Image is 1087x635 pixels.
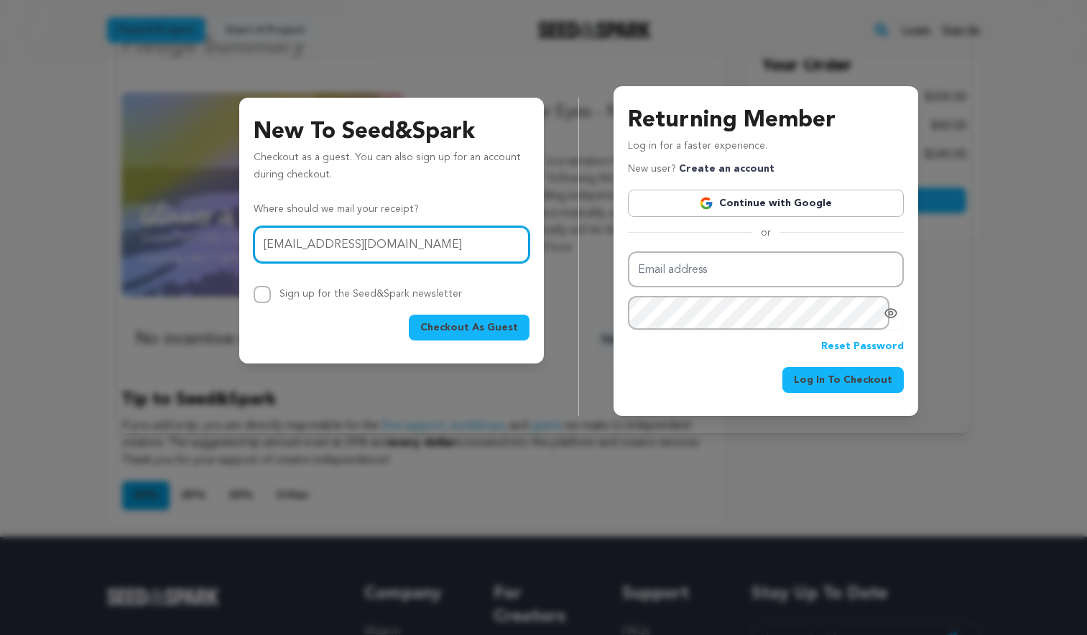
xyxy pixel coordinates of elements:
input: Email address [628,251,904,288]
label: Sign up for the Seed&Spark newsletter [279,289,462,299]
a: Reset Password [821,338,904,356]
p: Log in for a faster experience. [628,138,904,161]
input: Email address [254,226,529,263]
h3: Returning Member [628,103,904,138]
img: Google logo [699,196,713,210]
span: Checkout As Guest [420,320,518,335]
p: Checkout as a guest. You can also sign up for an account during checkout. [254,149,529,190]
a: Continue with Google [628,190,904,217]
a: Create an account [679,164,774,174]
button: Checkout As Guest [409,315,529,340]
a: Show password as plain text. Warning: this will display your password on the screen. [884,306,898,320]
p: New user? [628,161,774,178]
span: Log In To Checkout [794,373,892,387]
button: Log In To Checkout [782,367,904,393]
span: or [752,226,780,240]
h3: New To Seed&Spark [254,115,529,149]
p: Where should we mail your receipt? [254,201,529,218]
